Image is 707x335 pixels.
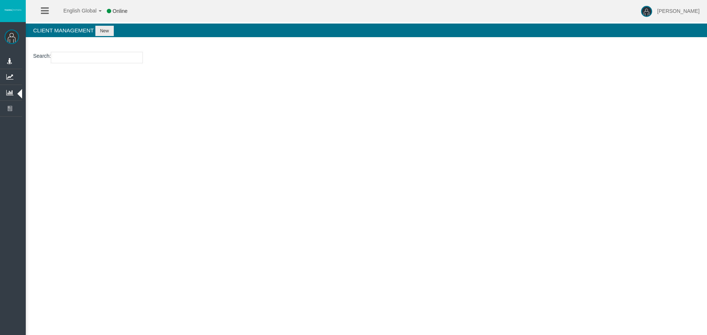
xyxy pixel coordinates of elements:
span: English Global [54,8,96,14]
p: : [33,52,700,63]
button: New [95,26,114,36]
img: user-image [641,6,652,17]
img: logo.svg [4,8,22,11]
span: Client Management [33,27,94,33]
span: Online [113,8,127,14]
label: Search [33,52,49,60]
span: [PERSON_NAME] [657,8,700,14]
